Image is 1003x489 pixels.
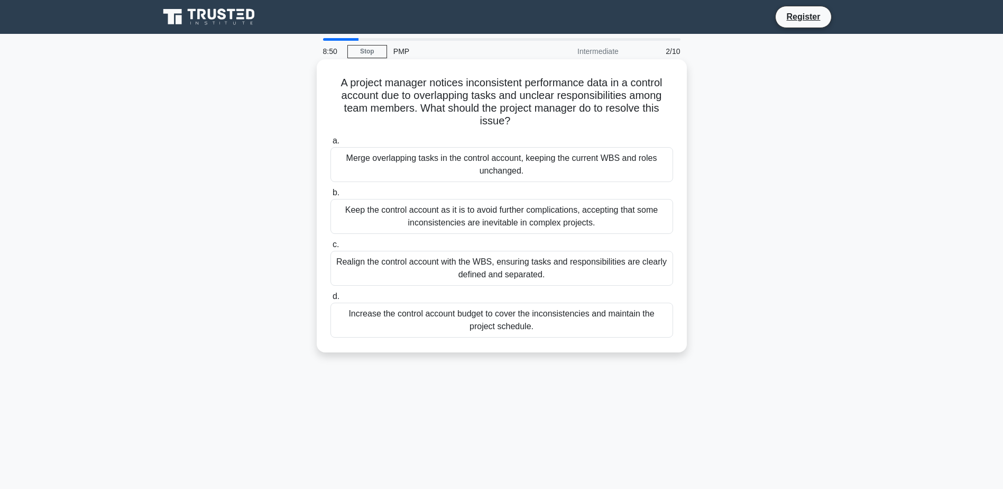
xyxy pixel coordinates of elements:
a: Stop [347,45,387,58]
a: Register [780,10,826,23]
div: PMP [387,41,532,62]
div: Increase the control account budget to cover the inconsistencies and maintain the project schedule. [330,303,673,338]
span: d. [333,292,339,301]
span: b. [333,188,339,197]
div: Keep the control account as it is to avoid further complications, accepting that some inconsisten... [330,199,673,234]
div: 8:50 [317,41,347,62]
div: 2/10 [625,41,687,62]
div: Merge overlapping tasks in the control account, keeping the current WBS and roles unchanged. [330,147,673,182]
span: c. [333,240,339,249]
div: Intermediate [532,41,625,62]
div: Realign the control account with the WBS, ensuring tasks and responsibilities are clearly defined... [330,251,673,286]
span: a. [333,136,339,145]
h5: A project manager notices inconsistent performance data in a control account due to overlapping t... [329,76,674,128]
